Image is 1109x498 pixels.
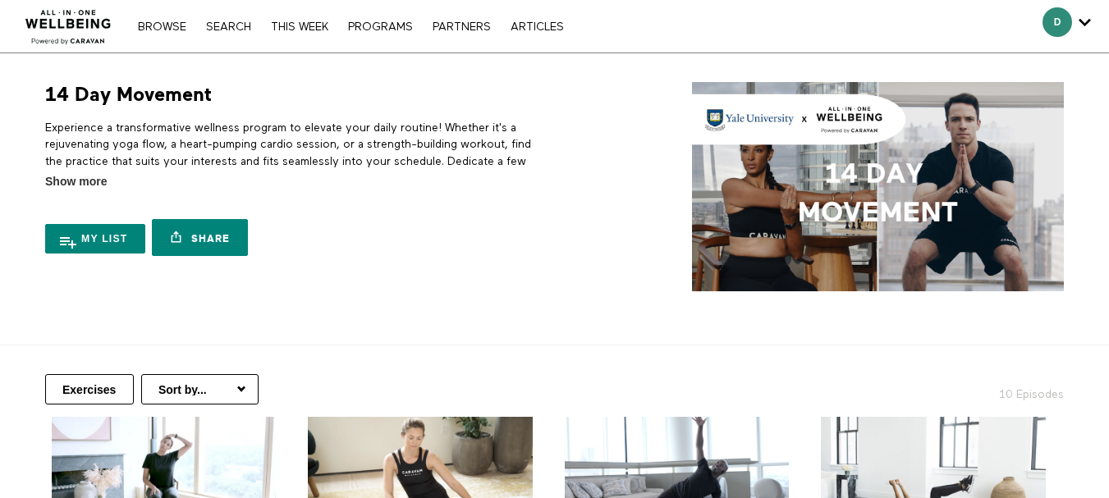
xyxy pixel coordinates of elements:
[130,21,195,33] a: Browse
[692,82,1064,291] img: 14 Day Movement
[424,21,499,33] a: PARTNERS
[889,374,1074,403] h2: 10 Episodes
[45,120,548,203] p: Experience a transformative wellness program to elevate your daily routine! Whether it's a rejuve...
[198,21,259,33] a: Search
[502,21,572,33] a: ARTICLES
[130,18,571,34] nav: Primary
[45,173,107,190] span: Show more
[45,82,212,107] h1: 14 Day Movement
[152,219,247,256] a: Share
[263,21,337,33] a: THIS WEEK
[45,224,145,254] button: My list
[340,21,421,33] a: PROGRAMS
